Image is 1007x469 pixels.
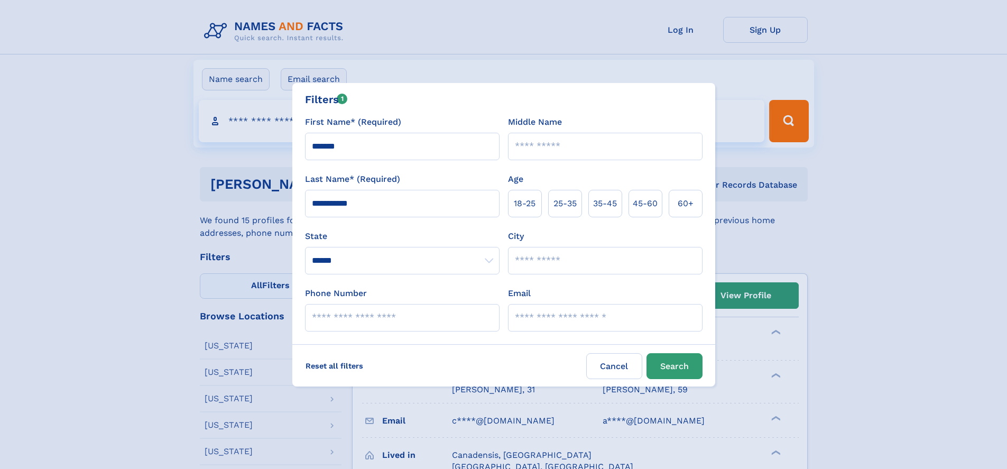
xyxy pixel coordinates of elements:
[305,116,401,128] label: First Name* (Required)
[646,353,703,379] button: Search
[508,287,531,300] label: Email
[553,197,577,210] span: 25‑35
[593,197,617,210] span: 35‑45
[514,197,535,210] span: 18‑25
[305,230,500,243] label: State
[508,173,523,186] label: Age
[305,287,367,300] label: Phone Number
[305,91,348,107] div: Filters
[508,230,524,243] label: City
[678,197,694,210] span: 60+
[299,353,370,379] label: Reset all filters
[633,197,658,210] span: 45‑60
[586,353,642,379] label: Cancel
[508,116,562,128] label: Middle Name
[305,173,400,186] label: Last Name* (Required)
